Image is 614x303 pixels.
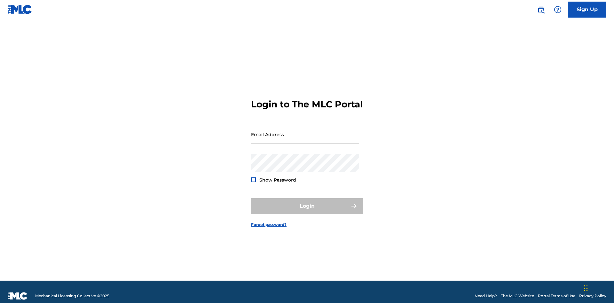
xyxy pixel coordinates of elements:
[251,99,363,110] h3: Login to The MLC Portal
[537,6,545,13] img: search
[259,177,296,183] span: Show Password
[8,292,28,300] img: logo
[501,293,534,299] a: The MLC Website
[584,279,588,298] div: Drag
[538,293,575,299] a: Portal Terms of Use
[568,2,606,18] a: Sign Up
[535,3,547,16] a: Public Search
[475,293,497,299] a: Need Help?
[579,293,606,299] a: Privacy Policy
[251,222,287,228] a: Forgot password?
[35,293,109,299] span: Mechanical Licensing Collective © 2025
[551,3,564,16] div: Help
[554,6,562,13] img: help
[582,272,614,303] iframe: Chat Widget
[8,5,32,14] img: MLC Logo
